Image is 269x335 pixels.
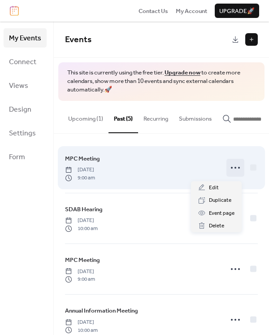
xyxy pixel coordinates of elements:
a: Settings [4,123,47,143]
span: Delete [209,222,224,231]
span: MPC Meeting [65,154,100,163]
a: Annual Information Meeting [65,306,138,316]
a: MPC Meeting [65,255,100,265]
button: Submissions [174,101,217,132]
a: Design [4,100,47,119]
span: Annual Information Meeting [65,306,138,315]
span: [DATE] [65,318,98,326]
button: Past (5) [108,101,138,133]
a: MPC Meeting [65,154,100,164]
button: Upcoming (1) [63,101,108,132]
a: SDAB Hearing [65,204,103,214]
span: [DATE] [65,268,95,276]
span: SDAB Hearing [65,205,103,214]
a: Form [4,147,47,166]
span: Views [9,79,28,93]
span: Contact Us [139,7,168,16]
span: Upgrade 🚀 [219,7,255,16]
a: My Account [176,6,207,15]
img: logo [10,6,19,16]
span: My Account [176,7,207,16]
a: Contact Us [139,6,168,15]
span: 10:00 am [65,326,98,335]
span: Design [9,103,31,117]
span: 9:00 am [65,275,95,283]
button: Upgrade🚀 [215,4,259,18]
span: 10:00 am [65,225,98,233]
span: 9:00 am [65,174,95,182]
span: [DATE] [65,166,95,174]
span: Edit [209,183,219,192]
span: Events [65,31,91,48]
a: Upgrade now [165,67,200,78]
span: Event page [209,209,234,218]
a: Views [4,76,47,95]
span: Settings [9,126,36,140]
span: Connect [9,55,36,69]
span: My Events [9,31,41,45]
span: MPC Meeting [65,256,100,265]
span: Form [9,150,25,164]
span: Duplicate [209,196,231,205]
a: Connect [4,52,47,71]
span: [DATE] [65,217,98,225]
a: My Events [4,28,47,48]
button: Recurring [138,101,174,132]
span: This site is currently using the free tier. to create more calendars, show more than 10 events an... [67,69,256,94]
